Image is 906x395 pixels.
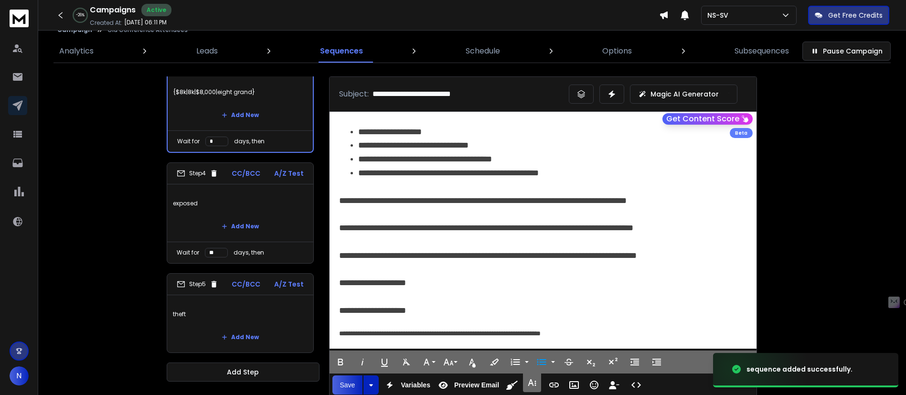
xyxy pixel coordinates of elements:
[605,375,623,395] button: Insert Unsubscribe Link
[167,363,320,382] button: Add Step
[167,273,314,353] li: Step5CC/BCCA/Z TesttheftAdd New
[196,45,218,57] p: Leads
[627,375,645,395] button: Code View
[735,45,789,57] p: Subsequences
[10,366,29,385] button: N
[274,279,304,289] p: A/Z Test
[177,138,200,145] p: Wait for
[434,375,501,395] button: Preview Email
[177,249,199,256] p: Wait for
[630,85,737,104] button: Magic AI Generator
[353,352,372,372] button: Italic (Ctrl+I)
[141,4,171,16] div: Active
[90,4,136,16] h1: Campaigns
[381,375,432,395] button: Variables
[545,375,563,395] button: Insert Link (Ctrl+K)
[234,249,264,256] p: days, then
[332,375,363,395] button: Save
[828,11,883,20] p: Get Free Credits
[314,40,369,63] a: Sequences
[173,301,308,328] p: theft
[533,352,551,372] button: Unordered List
[59,45,94,57] p: Analytics
[76,12,85,18] p: -26 %
[214,328,266,347] button: Add New
[730,128,753,138] div: Beta
[585,375,603,395] button: Emoticons
[602,45,632,57] p: Options
[274,169,304,178] p: A/Z Test
[582,352,600,372] button: Subscript
[320,45,363,57] p: Sequences
[597,40,638,63] a: Options
[173,79,307,106] p: {$8k|8k|$8,000|eight grand}
[808,6,889,25] button: Get Free Credits
[173,190,308,217] p: exposed
[662,113,753,125] button: Get Content Score
[177,169,218,178] div: Step 4
[466,45,500,57] p: Schedule
[177,280,218,288] div: Step 5
[191,40,224,63] a: Leads
[124,19,167,26] p: [DATE] 06:11 PM
[232,169,260,178] p: CC/BCC
[707,11,732,20] p: NS-SV
[10,10,29,27] img: logo
[650,89,719,99] p: Magic AI Generator
[560,352,578,372] button: Strikethrough (Ctrl+S)
[452,381,501,389] span: Preview Email
[214,217,266,236] button: Add New
[549,352,557,372] button: Unordered List
[648,352,666,372] button: Increase Indent (Ctrl+])
[339,88,369,100] p: Subject:
[167,162,314,264] li: Step4CC/BCCA/Z TestexposedAdd NewWait fordays, then
[604,352,622,372] button: Superscript
[506,352,524,372] button: Ordered List
[397,352,416,372] button: Clear Formatting
[90,19,122,27] p: Created At:
[53,40,99,63] a: Analytics
[167,51,314,153] li: Step3CC/BCCA/Z Test{$8k|8k|$8,000|eight grand}Add NewWait fordays, then
[626,352,644,372] button: Decrease Indent (Ctrl+[)
[729,40,795,63] a: Subsequences
[232,279,260,289] p: CC/BCC
[746,364,853,374] div: sequence added successfully.
[214,106,266,125] button: Add New
[234,138,265,145] p: days, then
[399,381,432,389] span: Variables
[460,40,506,63] a: Schedule
[802,42,891,61] button: Pause Campaign
[375,352,394,372] button: Underline (Ctrl+U)
[523,352,531,372] button: Ordered List
[485,352,503,372] button: Background Color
